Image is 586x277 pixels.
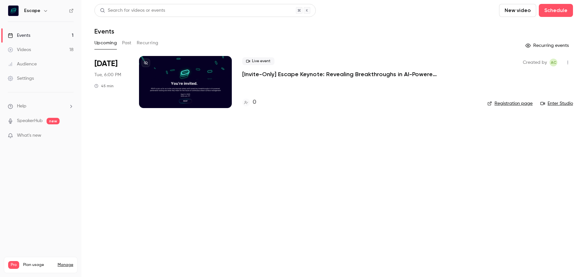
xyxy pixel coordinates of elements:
h4: 0 [253,98,256,107]
a: Manage [58,262,73,268]
button: Past [122,38,132,48]
a: 0 [242,98,256,107]
iframe: Noticeable Trigger [66,133,74,139]
button: Recurring [137,38,159,48]
div: Events [8,32,30,39]
a: SpeakerHub [17,118,43,124]
span: Plan usage [23,262,54,268]
span: AC [551,59,556,66]
div: Videos [8,47,31,53]
span: Created by [523,59,547,66]
span: Pro [8,261,19,269]
div: Sep 9 Tue, 6:00 PM (Europe/Amsterdam) [94,56,129,108]
a: Registration page [487,100,533,107]
button: Recurring events [523,40,573,51]
div: Settings [8,75,34,82]
a: [Invite-Only] Escape Keynote: Revealing Breakthroughs in AI-Powered Penetration Testing and the F... [242,70,438,78]
button: New video [499,4,536,17]
span: Alexandra Charikova [550,59,557,66]
h1: Events [94,27,114,35]
button: Schedule [539,4,573,17]
span: Tue, 6:00 PM [94,72,121,78]
span: What's new [17,132,41,139]
span: [DATE] [94,59,118,69]
a: Enter Studio [540,100,573,107]
h6: Escape [24,7,40,14]
div: Search for videos or events [100,7,165,14]
div: Audience [8,61,37,67]
div: 45 min [94,83,114,89]
span: Live event [242,57,274,65]
button: Upcoming [94,38,117,48]
span: Help [17,103,26,110]
span: new [47,118,60,124]
li: help-dropdown-opener [8,103,74,110]
img: Escape [8,6,19,16]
